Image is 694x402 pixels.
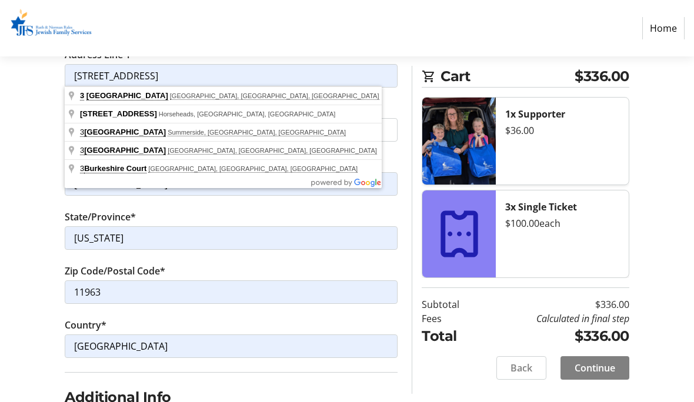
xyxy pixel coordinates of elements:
[560,356,629,380] button: Continue
[575,66,629,87] span: $336.00
[422,326,482,347] td: Total
[505,216,619,230] div: $100.00 each
[482,311,629,326] td: Calculated in final step
[65,264,165,278] label: Zip Code/Postal Code*
[159,110,336,118] span: Horseheads, [GEOGRAPHIC_DATA], [GEOGRAPHIC_DATA]
[422,297,482,311] td: Subtotal
[482,297,629,311] td: $336.00
[496,356,546,380] button: Back
[422,311,482,326] td: Fees
[575,361,615,375] span: Continue
[9,5,93,52] img: Ruth & Norman Rales Jewish Family Services's Logo
[65,318,106,332] label: Country*
[505,123,619,138] div: $36.00
[80,109,157,118] span: [STREET_ADDRESS]
[642,17,685,39] a: Home
[65,280,398,304] input: Zip or Postal Code
[422,98,496,185] img: Supporter
[65,210,136,224] label: State/Province*
[441,66,575,87] span: Cart
[505,200,577,213] strong: 3x Single Ticket
[505,108,565,120] strong: 1x Supporter
[511,361,532,375] span: Back
[65,64,398,88] input: Address
[482,326,629,347] td: $336.00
